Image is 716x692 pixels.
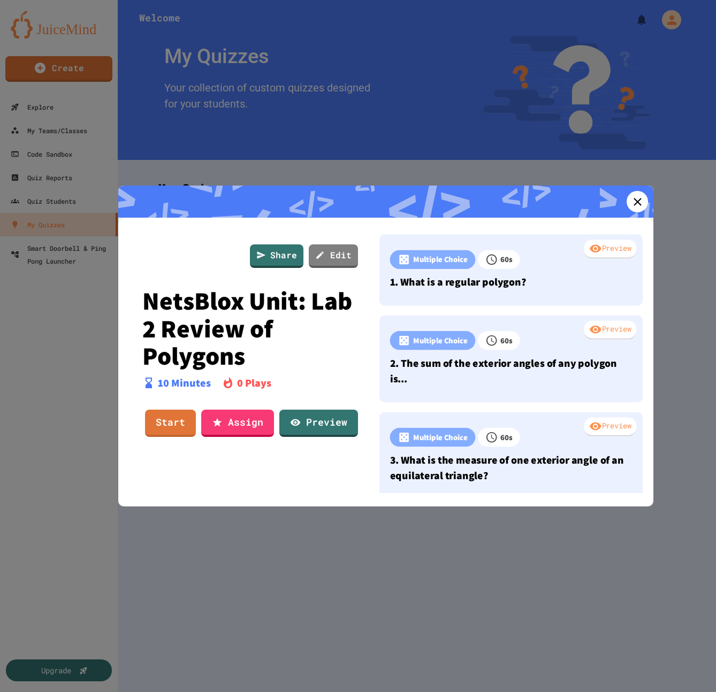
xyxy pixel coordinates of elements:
[145,410,196,437] a: Start
[671,649,705,681] iframe: chat widget
[390,274,633,290] p: 1. What is a regular polygon?
[584,417,636,436] div: Preview
[413,335,468,347] p: Multiple Choice
[390,355,633,387] p: 2. The sum of the exterior angles of any polygon is...
[237,375,271,391] p: 0 Plays
[500,335,513,347] p: 60 s
[500,253,513,265] p: 60 s
[158,375,211,391] p: 10 Minutes
[309,244,358,268] a: Edit
[584,320,636,340] div: Preview
[279,410,358,437] a: Preview
[413,253,468,265] p: Multiple Choice
[250,244,303,268] a: Share
[584,240,636,259] div: Preview
[201,410,274,437] a: Assign
[413,432,468,443] p: Multiple Choice
[627,603,705,648] iframe: chat widget
[142,287,359,370] p: NetsBlox Unit: Lab 2 Review of Polygons
[500,432,513,443] p: 60 s
[390,452,633,483] p: 3. What is the measure of one exterior angle of an equilateral triangle?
